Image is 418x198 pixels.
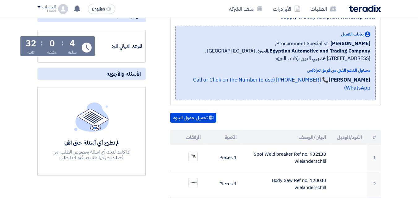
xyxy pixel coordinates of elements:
[331,130,367,145] th: الكود/الموديل
[242,130,331,145] th: البيان/الوصف
[181,47,370,62] span: الجيزة, [GEOGRAPHIC_DATA] ,[STREET_ADDRESS] محمد بهي الدين بركات , الجيزة
[92,7,105,11] span: English
[28,49,35,56] div: ثانية
[268,47,370,55] b: Egyptian Automotive and Trading Company,
[193,76,370,92] a: 📞 [PHONE_NUMBER] (Call or Click on the Number to use WhatsApp)
[41,37,43,48] div: :
[206,145,242,171] td: 1 Pieces
[349,5,381,12] img: Teradix logo
[341,31,364,37] span: بيانات العميل
[88,4,115,14] button: English
[42,5,56,10] div: الحساب
[367,130,381,145] th: #
[61,37,63,48] div: :
[268,2,305,16] a: الأوردرات
[189,180,197,185] img: Body_Saw_1758550547155.png
[46,139,137,146] div: لم تطرح أي أسئلة حتى الآن
[47,49,57,56] div: دقيقة
[74,102,109,131] img: empty_state_list.svg
[170,113,216,123] button: تحميل جدول البنود
[181,67,370,74] div: مسئول الدعم الفني من فريق تيرادكس
[68,49,77,56] div: ساعة
[96,43,142,50] div: الموعد النهائي للرد
[305,2,341,16] a: الطلبات
[242,171,331,197] td: Body Saw Ref no. 120030 wielanderschill
[330,40,370,47] span: [PERSON_NAME]
[189,154,197,159] img: Spot_Weld_breaker_1758550537516.png
[50,39,55,48] div: 0
[37,10,56,13] div: Emad
[206,130,242,145] th: الكمية
[367,145,381,171] td: 1
[46,149,137,160] div: اذا كانت لديك أي اسئلة بخصوص الطلب, من فضلك اطرحها هنا بعد قبولك للطلب
[224,2,268,16] a: ملف الشركة
[106,70,141,77] span: الأسئلة والأجوبة
[329,76,370,84] strong: [PERSON_NAME]
[206,171,242,197] td: 1 Pieces
[26,39,36,48] div: 32
[58,4,68,14] img: profile_test.png
[70,39,75,48] div: 4
[275,40,328,47] span: Procurement Specialist,
[242,145,331,171] td: Spot Weld breaker Ref no. 932130 wielanderschill
[170,130,206,145] th: المرفقات
[367,171,381,197] td: 2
